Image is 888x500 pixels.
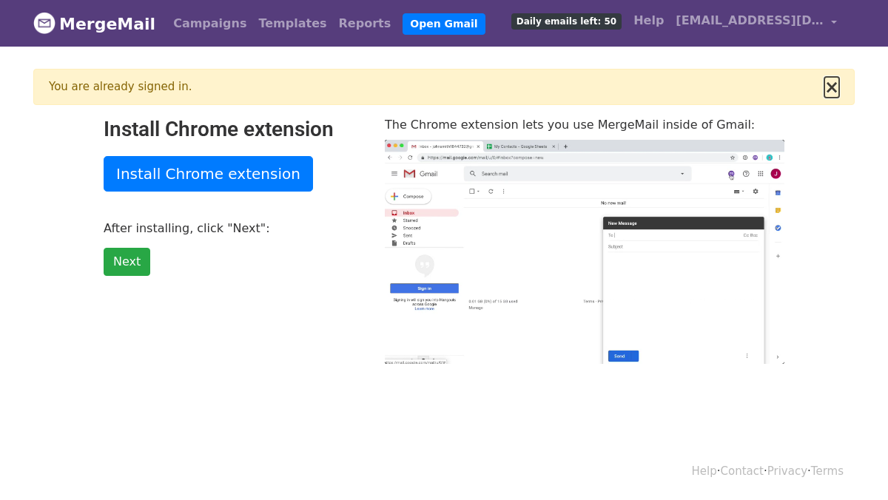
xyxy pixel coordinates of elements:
[824,78,839,96] button: ×
[814,429,888,500] iframe: Chat Widget
[33,12,55,34] img: MergeMail logo
[49,78,824,95] div: You are already signed in.
[811,464,844,478] a: Terms
[33,8,155,39] a: MergeMail
[628,6,670,36] a: Help
[721,464,764,478] a: Contact
[676,12,824,30] span: [EMAIL_ADDRESS][DOMAIN_NAME]
[767,464,807,478] a: Privacy
[670,6,843,41] a: [EMAIL_ADDRESS][DOMAIN_NAME]
[252,9,332,38] a: Templates
[692,464,717,478] a: Help
[511,13,622,30] span: Daily emails left: 50
[167,9,252,38] a: Campaigns
[333,9,397,38] a: Reports
[403,13,485,35] a: Open Gmail
[385,117,784,132] p: The Chrome extension lets you use MergeMail inside of Gmail:
[505,6,628,36] a: Daily emails left: 50
[104,220,363,236] p: After installing, click "Next":
[104,248,150,276] a: Next
[104,117,363,142] h2: Install Chrome extension
[104,156,313,192] a: Install Chrome extension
